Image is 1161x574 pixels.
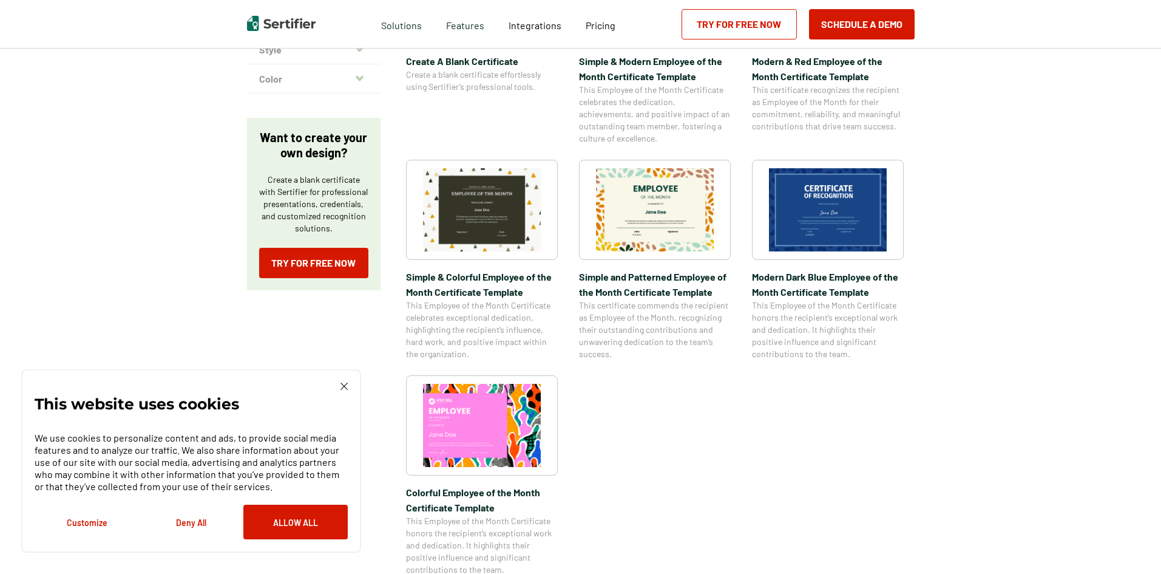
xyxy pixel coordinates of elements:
button: Deny All [139,505,243,539]
span: Create a blank certificate effortlessly using Sertifier’s professional tools. [406,69,558,93]
span: Solutions [381,16,422,32]
img: Colorful Employee of the Month Certificate Template [423,384,541,467]
p: We use cookies to personalize content and ads, to provide social media features and to analyze ou... [35,432,348,493]
span: Integrations [509,19,561,31]
a: Modern Dark Blue Employee of the Month Certificate TemplateModern Dark Blue Employee of the Month... [752,160,904,360]
span: Modern & Red Employee of the Month Certificate Template [752,53,904,84]
span: This certificate commends the recipient as Employee of the Month, recognizing their outstanding c... [579,299,731,360]
p: Create a blank certificate with Sertifier for professional presentations, credentials, and custom... [259,174,368,234]
span: Modern Dark Blue Employee of the Month Certificate Template [752,269,904,299]
span: Simple & Colorful Employee of the Month Certificate Template [406,269,558,299]
button: Color [247,64,381,94]
iframe: Chat Widget [1100,516,1161,574]
img: Sertifier | Digital Credentialing Platform [247,16,316,31]
span: This Employee of the Month Certificate celebrates exceptional dedication, highlighting the recipi... [406,299,558,360]
img: Simple and Patterned Employee of the Month Certificate Template [596,168,714,251]
img: Simple & Colorful Employee of the Month Certificate Template [423,168,541,251]
button: Customize [35,505,139,539]
p: Want to create your own design? [259,130,368,160]
span: Simple and Patterned Employee of the Month Certificate Template [579,269,731,299]
a: Simple & Colorful Employee of the Month Certificate TemplateSimple & Colorful Employee of the Mon... [406,160,558,360]
span: Pricing [586,19,615,31]
img: Modern Dark Blue Employee of the Month Certificate Template [769,168,887,251]
a: Simple and Patterned Employee of the Month Certificate TemplateSimple and Patterned Employee of t... [579,160,731,360]
span: This Employee of the Month Certificate celebrates the dedication, achievements, and positive impa... [579,84,731,145]
button: Style [247,35,381,64]
button: Schedule a Demo [809,9,915,39]
p: This website uses cookies [35,398,239,410]
span: Create A Blank Certificate [406,53,558,69]
span: Features [446,16,484,32]
span: Simple & Modern Employee of the Month Certificate Template [579,53,731,84]
a: Integrations [509,16,561,32]
a: Try for Free Now [682,9,797,39]
img: Cookie Popup Close [340,383,348,390]
a: Pricing [586,16,615,32]
span: This certificate recognizes the recipient as Employee of the Month for their commitment, reliabil... [752,84,904,132]
button: Allow All [243,505,348,539]
span: Colorful Employee of the Month Certificate Template [406,485,558,515]
a: Try for Free Now [259,248,368,278]
span: This Employee of the Month Certificate honors the recipient’s exceptional work and dedication. It... [752,299,904,360]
